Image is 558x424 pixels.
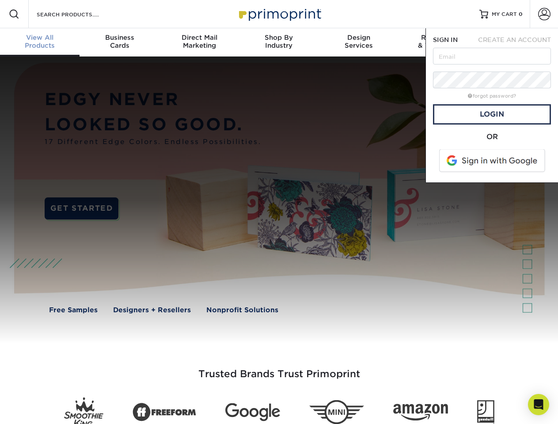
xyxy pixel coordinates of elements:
[159,34,239,42] span: Direct Mail
[478,36,551,43] span: CREATE AN ACCOUNT
[239,34,319,42] span: Shop By
[319,34,399,42] span: Design
[225,403,280,421] img: Google
[80,34,159,42] span: Business
[528,394,549,415] div: Open Intercom Messenger
[399,28,478,57] a: Resources& Templates
[239,34,319,49] div: Industry
[36,9,122,19] input: SEARCH PRODUCTS.....
[80,28,159,57] a: BusinessCards
[519,11,523,17] span: 0
[399,34,478,49] div: & Templates
[80,34,159,49] div: Cards
[319,28,399,57] a: DesignServices
[239,28,319,57] a: Shop ByIndustry
[468,93,516,99] a: forgot password?
[319,34,399,49] div: Services
[393,404,448,421] img: Amazon
[477,400,494,424] img: Goodwill
[433,36,458,43] span: SIGN IN
[399,34,478,42] span: Resources
[433,48,551,64] input: Email
[235,4,323,23] img: Primoprint
[21,347,538,390] h3: Trusted Brands Trust Primoprint
[492,11,517,18] span: MY CART
[433,104,551,125] a: Login
[159,28,239,57] a: Direct MailMarketing
[433,132,551,142] div: OR
[159,34,239,49] div: Marketing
